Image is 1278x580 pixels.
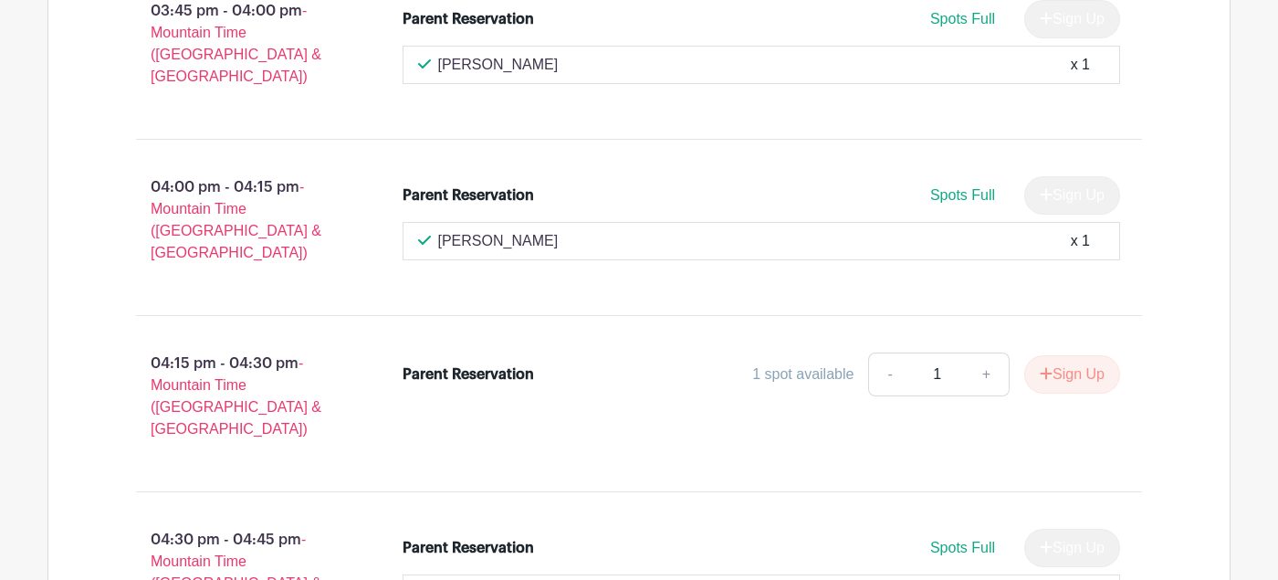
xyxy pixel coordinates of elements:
[1071,230,1090,252] div: x 1
[107,169,373,271] p: 04:00 pm - 04:15 pm
[930,540,995,555] span: Spots Full
[151,3,321,84] span: - Mountain Time ([GEOGRAPHIC_DATA] & [GEOGRAPHIC_DATA])
[1071,54,1090,76] div: x 1
[438,230,559,252] p: [PERSON_NAME]
[403,364,534,385] div: Parent Reservation
[403,537,534,559] div: Parent Reservation
[438,54,559,76] p: [PERSON_NAME]
[1024,355,1120,394] button: Sign Up
[930,187,995,203] span: Spots Full
[403,185,534,206] div: Parent Reservation
[868,353,910,396] a: -
[151,355,321,437] span: - Mountain Time ([GEOGRAPHIC_DATA] & [GEOGRAPHIC_DATA])
[964,353,1010,396] a: +
[151,179,321,260] span: - Mountain Time ([GEOGRAPHIC_DATA] & [GEOGRAPHIC_DATA])
[930,11,995,26] span: Spots Full
[752,364,854,385] div: 1 spot available
[403,8,534,30] div: Parent Reservation
[107,345,373,448] p: 04:15 pm - 04:30 pm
